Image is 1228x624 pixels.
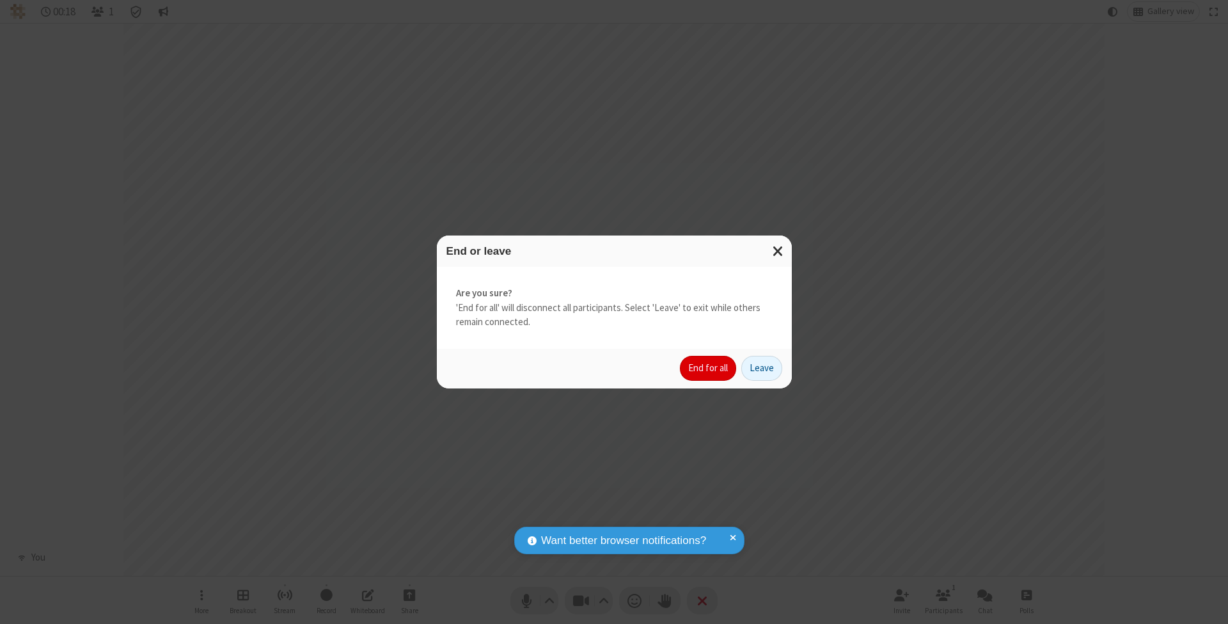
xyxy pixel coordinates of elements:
[765,236,792,267] button: Close modal
[437,267,792,349] div: 'End for all' will disconnect all participants. Select 'Leave' to exit while others remain connec...
[446,245,782,257] h3: End or leave
[680,356,736,381] button: End for all
[741,356,782,381] button: Leave
[541,532,706,549] span: Want better browser notifications?
[456,286,773,301] strong: Are you sure?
